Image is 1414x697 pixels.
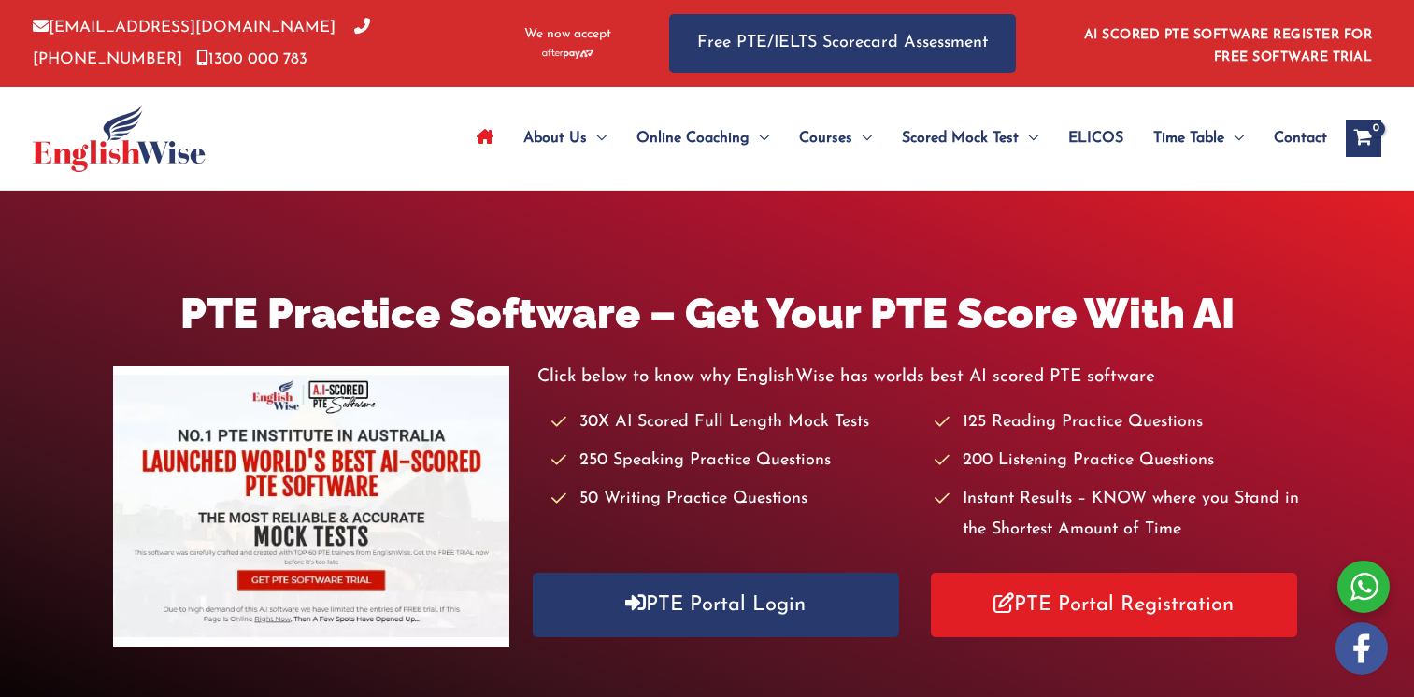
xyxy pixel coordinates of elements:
li: 250 Speaking Practice Questions [551,446,918,477]
img: white-facebook.png [1335,622,1388,675]
a: [EMAIL_ADDRESS][DOMAIN_NAME] [33,20,336,36]
span: Menu Toggle [587,106,607,171]
aside: Header Widget 1 [1073,13,1381,74]
span: Contact [1274,106,1327,171]
img: cropped-ew-logo [33,105,206,172]
a: About UsMenu Toggle [508,106,621,171]
a: AI SCORED PTE SOFTWARE REGISTER FOR FREE SOFTWARE TRIAL [1084,28,1373,64]
img: pte-institute-main [113,366,509,647]
a: Free PTE/IELTS Scorecard Assessment [669,14,1016,73]
span: Menu Toggle [750,106,769,171]
li: Instant Results – KNOW where you Stand in the Shortest Amount of Time [935,484,1301,547]
a: Online CoachingMenu Toggle [621,106,784,171]
li: 200 Listening Practice Questions [935,446,1301,477]
span: Courses [799,106,852,171]
span: Scored Mock Test [902,106,1019,171]
p: Click below to know why EnglishWise has worlds best AI scored PTE software [537,362,1301,392]
span: ELICOS [1068,106,1123,171]
a: View Shopping Cart, empty [1346,120,1381,157]
a: Scored Mock TestMenu Toggle [887,106,1053,171]
span: Menu Toggle [1224,106,1244,171]
a: Time TableMenu Toggle [1138,106,1259,171]
span: We now accept [524,25,611,44]
a: PTE Portal Login [533,573,899,637]
span: Online Coaching [636,106,750,171]
a: 1300 000 783 [196,51,307,67]
a: ELICOS [1053,106,1138,171]
img: Afterpay-Logo [542,49,593,59]
span: Menu Toggle [852,106,872,171]
a: [PHONE_NUMBER] [33,20,370,66]
span: About Us [523,106,587,171]
li: 30X AI Scored Full Length Mock Tests [551,407,918,438]
li: 125 Reading Practice Questions [935,407,1301,438]
a: CoursesMenu Toggle [784,106,887,171]
span: Menu Toggle [1019,106,1038,171]
h1: PTE Practice Software – Get Your PTE Score With AI [113,284,1301,343]
nav: Site Navigation: Main Menu [462,106,1327,171]
li: 50 Writing Practice Questions [551,484,918,515]
span: Time Table [1153,106,1224,171]
a: PTE Portal Registration [931,573,1297,637]
a: Contact [1259,106,1327,171]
